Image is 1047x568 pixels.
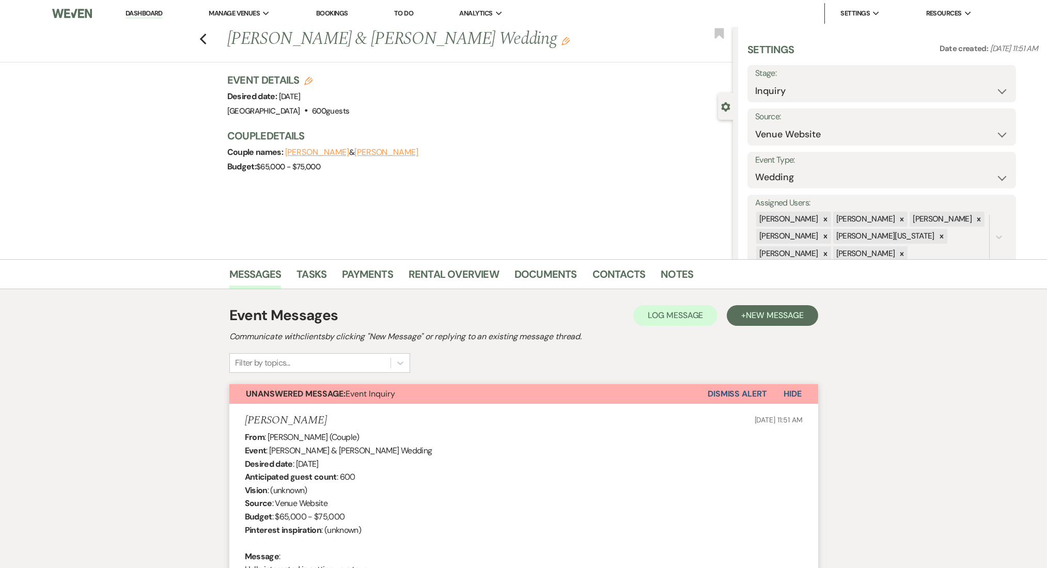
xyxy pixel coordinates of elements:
[227,129,723,143] h3: Couple Details
[52,3,92,24] img: Weven Logo
[661,266,693,289] a: Notes
[245,511,272,522] b: Budget
[256,162,320,172] span: $65,000 - $75,000
[756,212,820,227] div: [PERSON_NAME]
[342,266,393,289] a: Payments
[227,91,279,102] span: Desired date:
[833,246,897,261] div: [PERSON_NAME]
[459,8,492,19] span: Analytics
[833,229,936,244] div: [PERSON_NAME][US_STATE]
[245,445,267,456] b: Event
[721,101,730,111] button: Close lead details
[940,43,990,54] span: Date created:
[910,212,973,227] div: [PERSON_NAME]
[229,384,708,404] button: Unanswered Message:Event Inquiry
[229,305,338,326] h1: Event Messages
[746,310,803,321] span: New Message
[394,9,413,18] a: To Do
[245,432,264,443] b: From
[784,388,802,399] span: Hide
[227,73,350,87] h3: Event Details
[296,266,326,289] a: Tasks
[755,109,1008,124] label: Source:
[747,42,794,65] h3: Settings
[409,266,499,289] a: Rental Overview
[755,196,1008,211] label: Assigned Users:
[246,388,395,399] span: Event Inquiry
[756,246,820,261] div: [PERSON_NAME]
[235,357,290,369] div: Filter by topics...
[285,147,418,157] span: &
[285,148,349,156] button: [PERSON_NAME]
[126,9,163,19] a: Dashboard
[316,9,348,18] a: Bookings
[209,8,260,19] span: Manage Venues
[833,212,897,227] div: [PERSON_NAME]
[245,414,327,427] h5: [PERSON_NAME]
[755,415,803,424] span: [DATE] 11:51 AM
[245,485,268,496] b: Vision
[514,266,577,289] a: Documents
[227,161,257,172] span: Budget:
[227,106,300,116] span: [GEOGRAPHIC_DATA]
[246,388,346,399] strong: Unanswered Message:
[279,91,301,102] span: [DATE]
[245,551,279,562] b: Message
[990,43,1038,54] span: [DATE] 11:51 AM
[229,330,818,343] h2: Communicate with clients by clicking "New Message" or replying to an existing message thread.
[245,525,322,535] b: Pinterest inspiration
[354,148,418,156] button: [PERSON_NAME]
[767,384,818,404] button: Hide
[561,36,570,45] button: Edit
[926,8,962,19] span: Resources
[648,310,703,321] span: Log Message
[755,66,1008,81] label: Stage:
[227,27,628,52] h1: [PERSON_NAME] & [PERSON_NAME] Wedding
[708,384,767,404] button: Dismiss Alert
[633,305,717,326] button: Log Message
[245,498,272,509] b: Source
[245,459,293,469] b: Desired date
[755,153,1008,168] label: Event Type:
[229,266,282,289] a: Messages
[227,147,285,157] span: Couple names:
[840,8,870,19] span: Settings
[245,471,337,482] b: Anticipated guest count
[756,229,820,244] div: [PERSON_NAME]
[727,305,818,326] button: +New Message
[592,266,646,289] a: Contacts
[312,106,349,116] span: 600 guests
